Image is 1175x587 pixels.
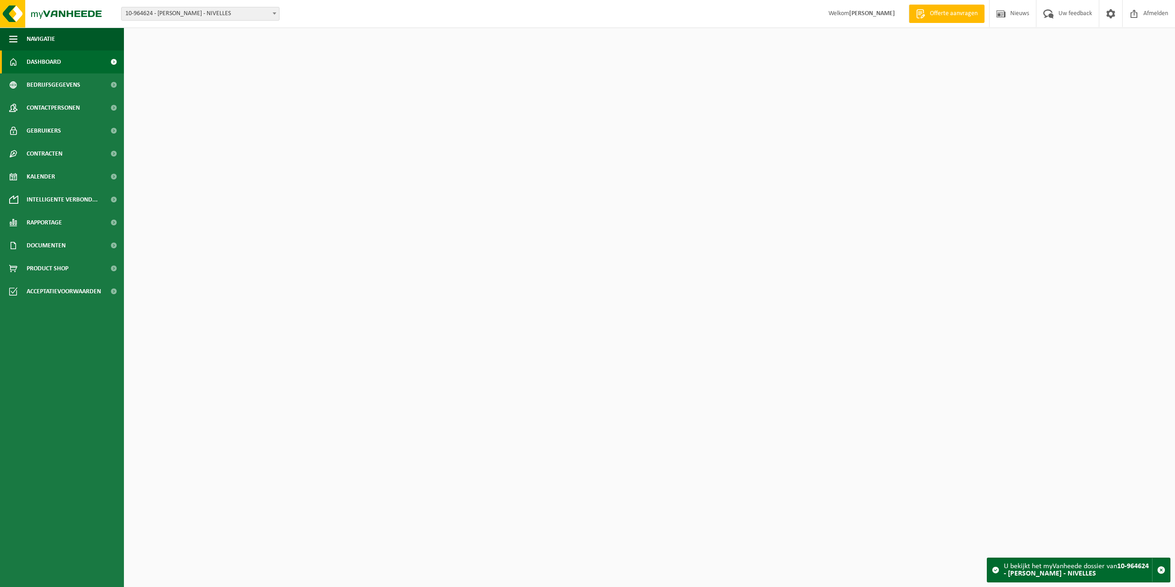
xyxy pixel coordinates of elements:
[27,119,61,142] span: Gebruikers
[27,165,55,188] span: Kalender
[27,96,80,119] span: Contactpersonen
[1004,563,1149,577] strong: 10-964624 - [PERSON_NAME] - NIVELLES
[27,188,98,211] span: Intelligente verbond...
[1004,558,1152,582] div: U bekijkt het myVanheede dossier van
[122,7,279,20] span: 10-964624 - LEONIDAS NIVELLES - NIVELLES
[27,142,62,165] span: Contracten
[928,9,980,18] span: Offerte aanvragen
[849,10,895,17] strong: [PERSON_NAME]
[27,28,55,50] span: Navigatie
[27,234,66,257] span: Documenten
[27,211,62,234] span: Rapportage
[27,73,80,96] span: Bedrijfsgegevens
[909,5,985,23] a: Offerte aanvragen
[27,50,61,73] span: Dashboard
[27,257,68,280] span: Product Shop
[121,7,280,21] span: 10-964624 - LEONIDAS NIVELLES - NIVELLES
[27,280,101,303] span: Acceptatievoorwaarden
